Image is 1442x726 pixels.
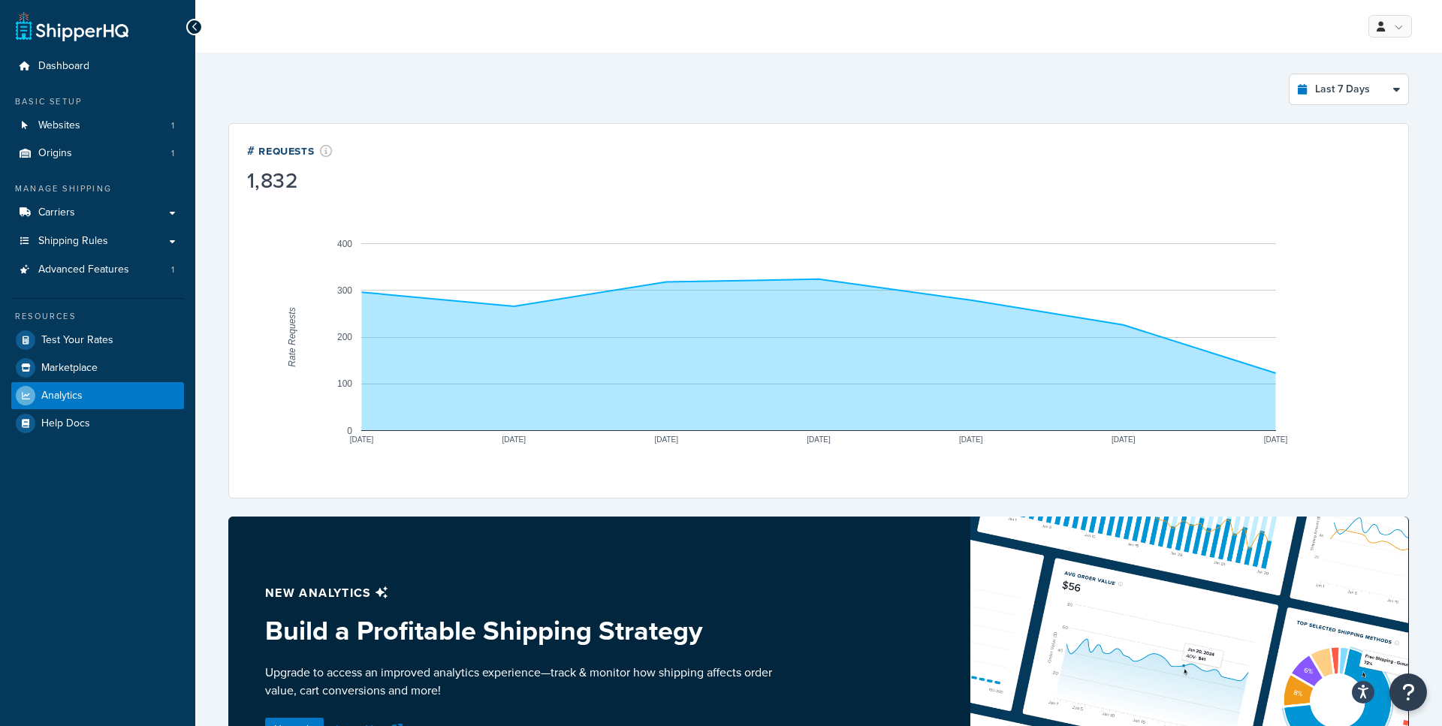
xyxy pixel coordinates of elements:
[1264,435,1288,444] text: [DATE]
[347,426,352,436] text: 0
[41,390,83,402] span: Analytics
[38,206,75,219] span: Carriers
[11,199,184,227] a: Carriers
[265,664,783,700] p: Upgrade to access an improved analytics experience—track & monitor how shipping affects order val...
[337,378,352,389] text: 100
[247,142,333,159] div: # Requests
[265,583,783,604] p: New analytics
[38,119,80,132] span: Websites
[11,382,184,409] a: Analytics
[11,256,184,284] a: Advanced Features1
[502,435,526,444] text: [DATE]
[11,112,184,140] li: Websites
[247,194,1390,480] svg: A chart.
[171,264,174,276] span: 1
[247,170,333,191] div: 1,832
[171,147,174,160] span: 1
[1389,673,1427,711] button: Open Resource Center
[654,435,678,444] text: [DATE]
[41,334,113,347] span: Test Your Rates
[11,227,184,255] a: Shipping Rules
[171,119,174,132] span: 1
[11,95,184,108] div: Basic Setup
[265,616,783,646] h3: Build a Profitable Shipping Strategy
[337,285,352,296] text: 300
[1112,435,1136,444] text: [DATE]
[807,435,831,444] text: [DATE]
[11,53,184,80] a: Dashboard
[11,354,184,381] a: Marketplace
[38,60,89,73] span: Dashboard
[38,147,72,160] span: Origins
[337,239,352,249] text: 400
[11,327,184,354] a: Test Your Rates
[41,362,98,375] span: Marketplace
[11,310,184,323] div: Resources
[38,264,129,276] span: Advanced Features
[11,112,184,140] a: Websites1
[11,410,184,437] a: Help Docs
[337,332,352,342] text: 200
[350,435,374,444] text: [DATE]
[959,435,983,444] text: [DATE]
[11,140,184,167] li: Origins
[287,307,297,366] text: Rate Requests
[11,182,184,195] div: Manage Shipping
[11,140,184,167] a: Origins1
[38,235,108,248] span: Shipping Rules
[11,256,184,284] li: Advanced Features
[41,417,90,430] span: Help Docs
